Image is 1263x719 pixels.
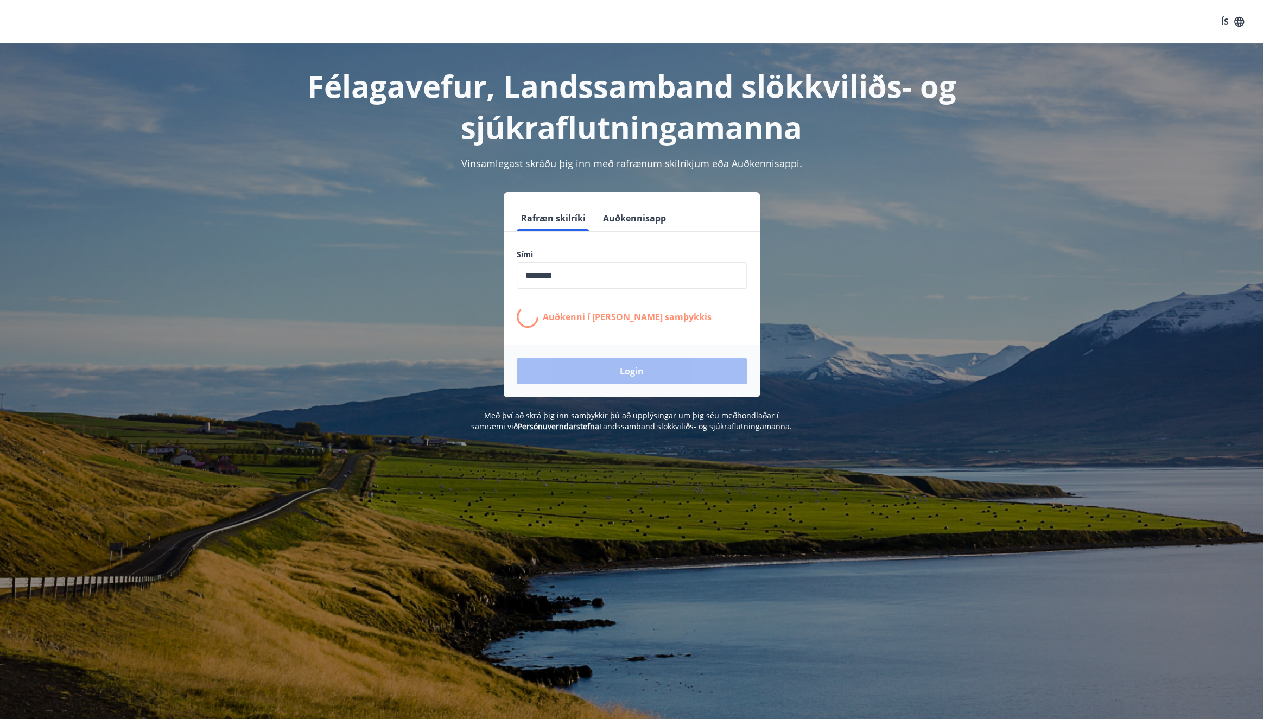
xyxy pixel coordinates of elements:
[461,157,802,170] span: Vinsamlegast skráðu þig inn með rafrænum skilríkjum eða Auðkennisappi.
[1215,12,1250,31] button: ÍS
[254,65,1010,148] h1: Félagavefur, Landssamband slökkviliðs- og sjúkraflutningamanna
[543,311,712,323] p: Auðkenni í [PERSON_NAME] samþykkis
[517,249,747,260] label: Sími
[471,410,792,431] span: Með því að skrá þig inn samþykkir þú að upplýsingar um þig séu meðhöndlaðar í samræmi við Landssa...
[518,421,599,431] a: Persónuverndarstefna
[599,205,670,231] button: Auðkennisapp
[517,205,590,231] button: Rafræn skilríki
